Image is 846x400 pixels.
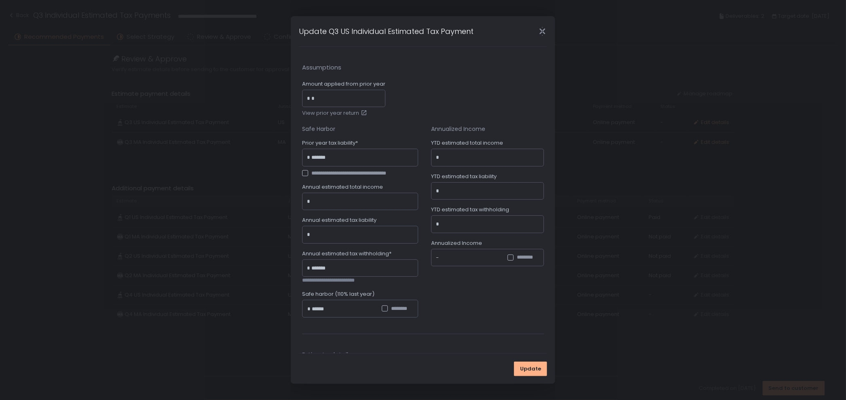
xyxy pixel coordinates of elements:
[302,217,376,224] span: Annual estimated tax liability
[302,350,544,360] span: Estimate details
[302,80,385,88] span: Amount applied from prior year
[520,365,541,373] span: Update
[302,183,383,191] span: Annual estimated total income
[302,139,358,147] span: Prior year tax liability*
[302,291,374,298] span: Safe harbor (110% last year)
[302,109,369,117] a: View prior year return
[431,206,509,213] span: YTD estimated tax withholding
[431,240,482,247] span: Annualized Income
[431,125,544,133] div: Annualized Income
[302,125,418,133] div: Safe Harbor
[436,254,439,262] div: -
[431,173,497,180] span: YTD estimated tax liability
[514,362,547,376] button: Update
[302,63,544,72] span: Assumptions
[302,250,391,257] span: Annual estimated tax withholding*
[299,26,474,37] h1: Update Q3 US Individual Estimated Tax Payment
[431,139,503,147] span: YTD estimated total income
[529,27,555,36] div: Close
